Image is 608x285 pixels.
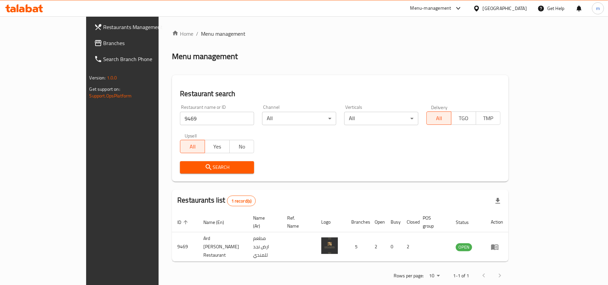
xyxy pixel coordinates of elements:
span: ID [177,218,190,226]
td: مطعم ارض نجد للمندي [248,232,282,262]
label: Upsell [185,133,197,138]
img: Ard Najd Mandi Restaurant [321,237,338,254]
button: Yes [205,140,230,153]
span: Search Branch Phone [104,55,182,63]
td: 2 [369,232,385,262]
div: All [262,112,336,125]
div: Export file [490,193,506,209]
th: Logo [316,212,346,232]
p: 1-1 of 1 [453,272,469,280]
span: Search [185,163,249,172]
a: Search Branch Phone [89,51,188,67]
span: 1.0.0 [107,73,117,82]
span: All [429,113,449,123]
div: All [344,112,418,125]
span: Restaurants Management [104,23,182,31]
div: Menu [491,243,503,251]
span: Ref. Name [287,214,308,230]
span: Menu management [201,30,245,38]
span: POS group [423,214,443,230]
th: Busy [385,212,401,232]
label: Delivery [431,105,448,109]
td: Ard [PERSON_NAME] Restaurant [198,232,248,262]
span: TMP [479,113,498,123]
div: Total records count [227,196,256,206]
span: TGO [454,113,473,123]
h2: Menu management [172,51,238,62]
button: No [229,140,254,153]
h2: Restaurants list [177,195,256,206]
div: Rows per page: [426,271,442,281]
table: enhanced table [172,212,509,262]
button: All [180,140,205,153]
span: Yes [208,142,227,152]
td: 0 [385,232,401,262]
span: 1 record(s) [227,198,256,204]
button: TMP [476,111,501,125]
li: / [196,30,198,38]
span: Name (En) [203,218,233,226]
span: No [232,142,252,152]
th: Closed [401,212,417,232]
td: 5 [346,232,369,262]
span: Get support on: [89,85,120,93]
td: 2 [401,232,417,262]
div: [GEOGRAPHIC_DATA] [483,5,527,12]
span: Version: [89,73,106,82]
th: Open [369,212,385,232]
a: Restaurants Management [89,19,188,35]
span: OPEN [456,243,472,251]
button: All [426,111,451,125]
a: Support.OpsPlatform [89,91,132,100]
p: Rows per page: [394,272,424,280]
span: Name (Ar) [253,214,274,230]
span: Branches [104,39,182,47]
span: m [596,5,600,12]
div: Menu-management [410,4,451,12]
h2: Restaurant search [180,89,500,99]
input: Search for restaurant name or ID.. [180,112,254,125]
button: TGO [451,111,476,125]
th: Action [485,212,509,232]
th: Branches [346,212,369,232]
button: Search [180,161,254,174]
nav: breadcrumb [172,30,509,38]
span: All [183,142,202,152]
span: Status [456,218,477,226]
a: Branches [89,35,188,51]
